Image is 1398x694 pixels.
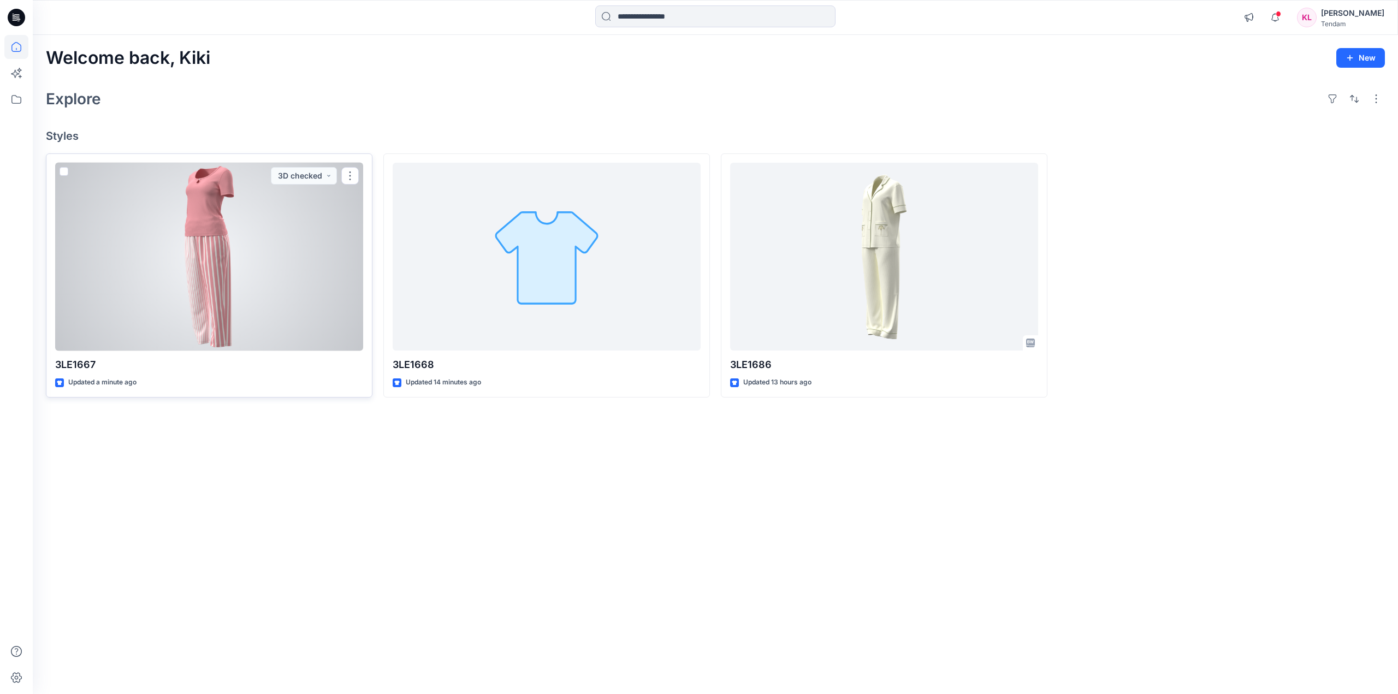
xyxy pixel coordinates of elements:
[730,357,1038,372] p: 3LE1686
[46,48,210,68] h2: Welcome back, Kiki
[730,163,1038,351] a: 3LE1686
[393,357,701,372] p: 3LE1668
[1321,7,1384,20] div: [PERSON_NAME]
[393,163,701,351] a: 3LE1668
[406,377,481,388] p: Updated 14 minutes ago
[46,129,1385,143] h4: Styles
[55,357,363,372] p: 3LE1667
[68,377,137,388] p: Updated a minute ago
[55,163,363,351] a: 3LE1667
[1297,8,1317,27] div: KL
[1321,20,1384,28] div: Tendam
[1336,48,1385,68] button: New
[743,377,811,388] p: Updated 13 hours ago
[46,90,101,108] h2: Explore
